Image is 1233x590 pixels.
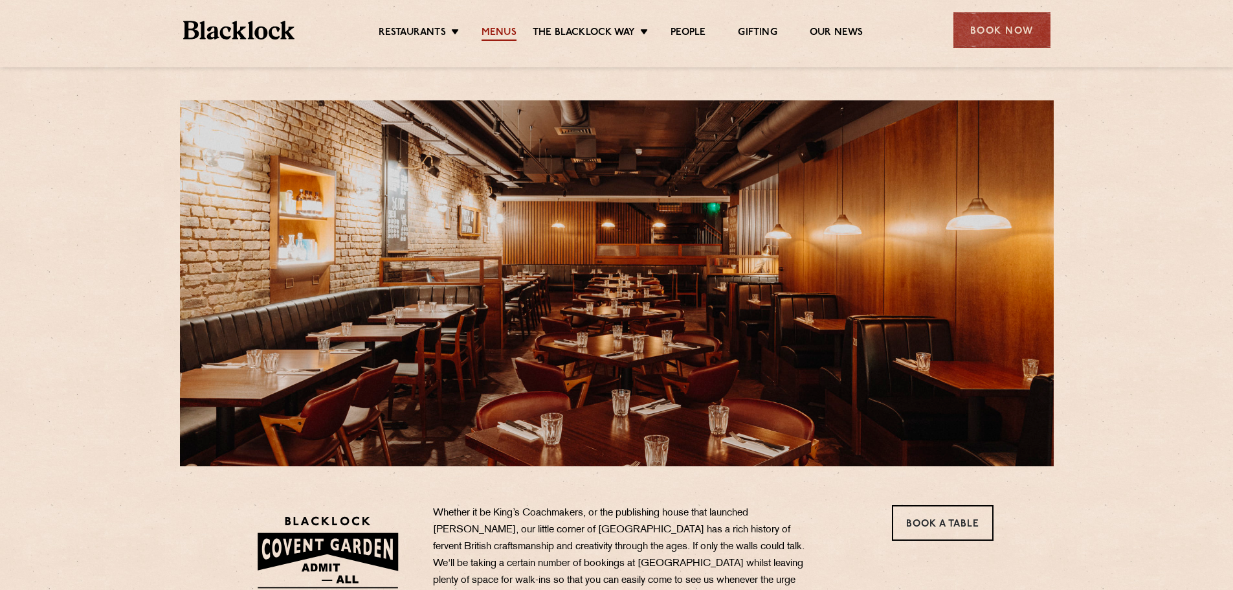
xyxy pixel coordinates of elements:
a: Menus [482,27,517,41]
a: People [671,27,705,41]
a: Our News [810,27,863,41]
img: BL_Textured_Logo-footer-cropped.svg [183,21,295,40]
a: Book a Table [892,505,994,541]
a: The Blacklock Way [533,27,635,41]
a: Restaurants [379,27,446,41]
div: Book Now [953,12,1050,48]
a: Gifting [738,27,777,41]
